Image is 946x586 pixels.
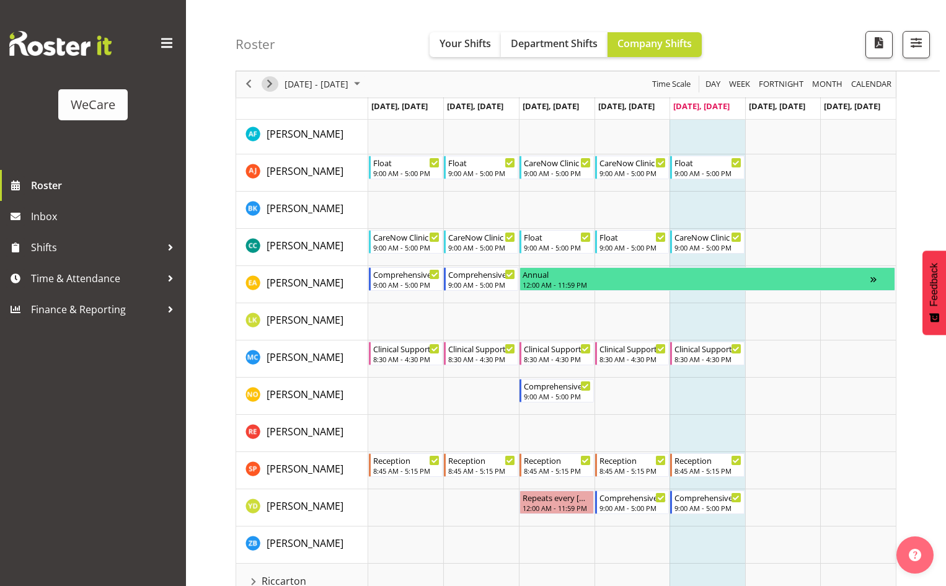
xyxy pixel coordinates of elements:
span: [PERSON_NAME] [267,127,343,141]
button: Feedback - Show survey [922,251,946,335]
div: Mary Childs"s event - Clinical Support Begin From Friday, September 19, 2025 at 8:30:00 AM GMT+12... [670,342,745,365]
td: Amy Johannsen resource [236,154,368,192]
a: [PERSON_NAME] [267,536,343,551]
div: Float [448,156,515,169]
td: Samantha Poultney resource [236,452,368,489]
div: 9:00 AM - 5:00 PM [599,168,666,178]
span: [PERSON_NAME] [267,425,343,438]
span: [DATE], [DATE] [371,100,428,112]
span: [PERSON_NAME] [267,276,343,290]
button: Month [849,77,894,92]
td: Liandy Kritzinger resource [236,303,368,340]
a: [PERSON_NAME] [267,424,343,439]
div: 12:00 AM - 11:59 PM [523,503,591,513]
button: Company Shifts [608,32,702,57]
div: CareNow Clinic [448,231,515,243]
div: September 15 - 21, 2025 [280,71,368,97]
div: Charlotte Courtney"s event - Float Begin From Thursday, September 18, 2025 at 9:00:00 AM GMT+12:0... [595,230,670,254]
div: Samantha Poultney"s event - Reception Begin From Friday, September 19, 2025 at 8:45:00 AM GMT+12:... [670,453,745,477]
span: [PERSON_NAME] [267,239,343,252]
div: Amy Johannsen"s event - CareNow Clinic Begin From Thursday, September 18, 2025 at 9:00:00 AM GMT+... [595,156,670,179]
button: Time Scale [650,77,693,92]
div: Ena Advincula"s event - Comprehensive Consult Begin From Tuesday, September 16, 2025 at 9:00:00 A... [444,267,518,291]
span: [PERSON_NAME] [267,350,343,364]
div: Mary Childs"s event - Clinical Support Begin From Thursday, September 18, 2025 at 8:30:00 AM GMT+... [595,342,670,365]
div: 8:45 AM - 5:15 PM [599,466,666,476]
a: [PERSON_NAME] [267,238,343,253]
div: Clinical Support [599,342,666,355]
div: Comprehensive Consult [674,491,741,504]
button: Next [262,77,278,92]
a: [PERSON_NAME] [267,201,343,216]
span: Fortnight [758,77,805,92]
a: [PERSON_NAME] [267,313,343,327]
span: [DATE], [DATE] [824,100,880,112]
span: Week [728,77,751,92]
span: [DATE], [DATE] [598,100,655,112]
span: Time Scale [651,77,692,92]
div: Charlotte Courtney"s event - Float Begin From Wednesday, September 17, 2025 at 9:00:00 AM GMT+12:... [519,230,594,254]
div: Float [674,156,741,169]
a: [PERSON_NAME] [267,275,343,290]
span: Department Shifts [511,37,598,50]
span: Your Shifts [440,37,491,50]
div: next period [259,71,280,97]
span: Month [811,77,844,92]
div: Clinical Support [674,342,741,355]
div: Natasha Ottley"s event - Comprehensive Consult Begin From Wednesday, September 17, 2025 at 9:00:0... [519,379,594,402]
span: Roster [31,176,180,195]
div: Yvonne Denny"s event - Repeats every wednesday - Yvonne Denny Begin From Wednesday, September 17,... [519,491,594,514]
button: Timeline Day [704,77,723,92]
h4: Roster [236,37,275,51]
span: Time & Attendance [31,269,161,288]
div: Yvonne Denny"s event - Comprehensive Consult Begin From Friday, September 19, 2025 at 9:00:00 AM ... [670,491,745,514]
button: Timeline Month [810,77,845,92]
div: 9:00 AM - 5:00 PM [373,280,440,290]
div: CareNow Clinic [524,156,591,169]
div: 8:45 AM - 5:15 PM [674,466,741,476]
span: [PERSON_NAME] [267,536,343,550]
span: [PERSON_NAME] [267,202,343,215]
span: Finance & Reporting [31,300,161,319]
td: Ena Advincula resource [236,266,368,303]
div: 8:30 AM - 4:30 PM [599,354,666,364]
td: Natasha Ottley resource [236,378,368,415]
div: 8:45 AM - 5:15 PM [448,466,515,476]
div: Comprehensive Consult [373,268,440,280]
span: [PERSON_NAME] [267,388,343,401]
div: 8:30 AM - 4:30 PM [373,354,440,364]
td: Charlotte Courtney resource [236,229,368,266]
div: 8:45 AM - 5:15 PM [524,466,591,476]
span: [PERSON_NAME] [267,462,343,476]
div: 8:30 AM - 4:30 PM [524,354,591,364]
div: Float [599,231,666,243]
div: WeCare [71,95,115,114]
div: Samantha Poultney"s event - Reception Begin From Thursday, September 18, 2025 at 8:45:00 AM GMT+1... [595,453,670,477]
div: 9:00 AM - 5:00 PM [448,242,515,252]
div: Charlotte Courtney"s event - CareNow Clinic Begin From Monday, September 15, 2025 at 9:00:00 AM G... [369,230,443,254]
button: September 2025 [283,77,366,92]
span: Shifts [31,238,161,257]
button: Filter Shifts [903,31,930,58]
span: [DATE], [DATE] [523,100,579,112]
button: Download a PDF of the roster according to the set date range. [865,31,893,58]
img: Rosterit website logo [9,31,112,56]
div: Samantha Poultney"s event - Reception Begin From Monday, September 15, 2025 at 8:45:00 AM GMT+12:... [369,453,443,477]
button: Timeline Week [727,77,753,92]
div: Clinical Support [373,342,440,355]
div: 12:00 AM - 11:59 PM [523,280,870,290]
div: Charlotte Courtney"s event - CareNow Clinic Begin From Tuesday, September 16, 2025 at 9:00:00 AM ... [444,230,518,254]
div: 9:00 AM - 5:00 PM [674,503,741,513]
div: 8:30 AM - 4:30 PM [448,354,515,364]
div: 9:00 AM - 5:00 PM [373,242,440,252]
div: Comprehensive Consult [599,491,666,504]
img: help-xxl-2.png [909,549,921,561]
td: Brian Ko resource [236,192,368,229]
div: Reception [599,454,666,466]
div: Comprehensive Consult [524,380,591,392]
a: [PERSON_NAME] [267,387,343,402]
div: 9:00 AM - 5:00 PM [674,168,741,178]
div: Reception [674,454,741,466]
div: CareNow Clinic [674,231,741,243]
